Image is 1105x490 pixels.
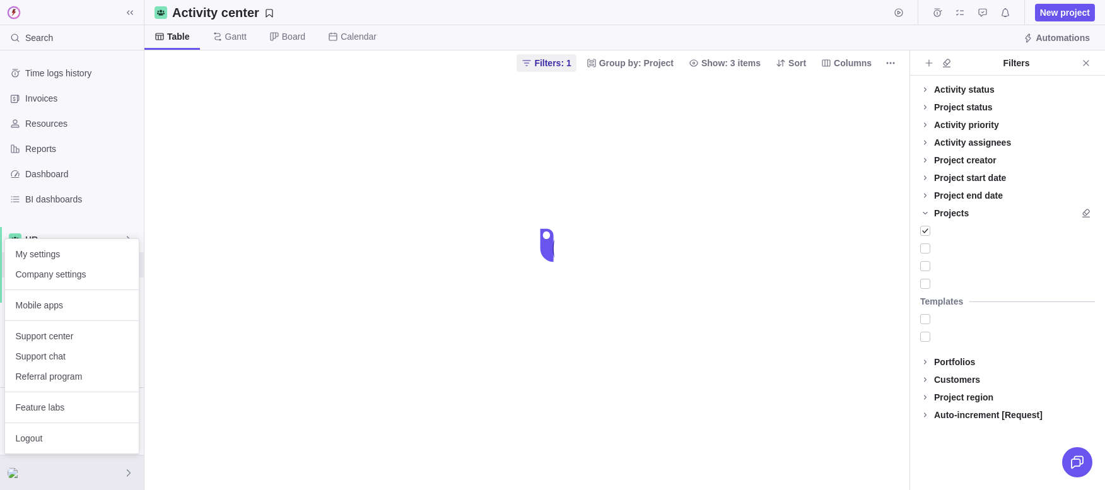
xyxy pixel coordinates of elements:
div: Helen Smith [8,465,23,481]
span: Support chat [15,350,129,363]
span: Logout [15,432,129,445]
span: Feature labs [15,401,129,414]
a: Feature labs [5,397,139,417]
a: Support center [5,326,139,346]
span: Company settings [15,268,129,281]
a: Logout [5,428,139,448]
a: My settings [5,244,139,264]
span: My settings [15,248,129,260]
img: Show [8,468,23,478]
a: Company settings [5,264,139,284]
span: Referral program [15,370,129,383]
a: Referral program [5,366,139,387]
span: Support center [15,330,129,342]
a: Mobile apps [5,295,139,315]
span: Mobile apps [15,299,129,312]
a: Support chat [5,346,139,366]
